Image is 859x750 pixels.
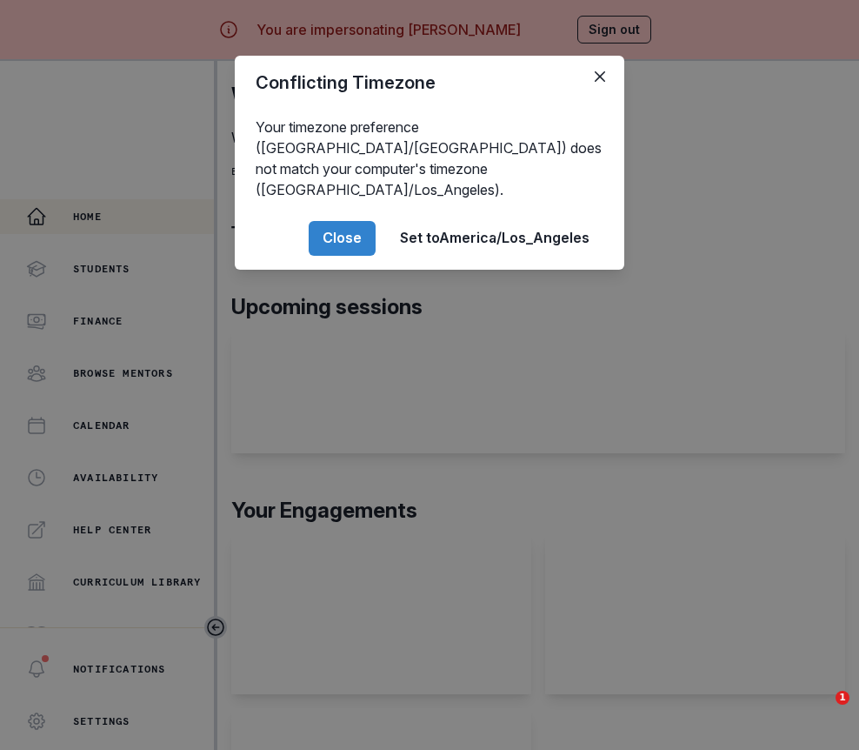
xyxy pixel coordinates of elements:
header: Conflicting Timezone [235,56,624,110]
button: Close [309,221,376,256]
button: Set toAmerica/Los_Angeles [386,221,603,256]
iframe: Intercom live chat [800,691,842,733]
span: 1 [836,691,849,705]
button: Close [586,63,614,90]
div: Your timezone preference ([GEOGRAPHIC_DATA]/[GEOGRAPHIC_DATA]) does not match your computer's tim... [235,110,624,207]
